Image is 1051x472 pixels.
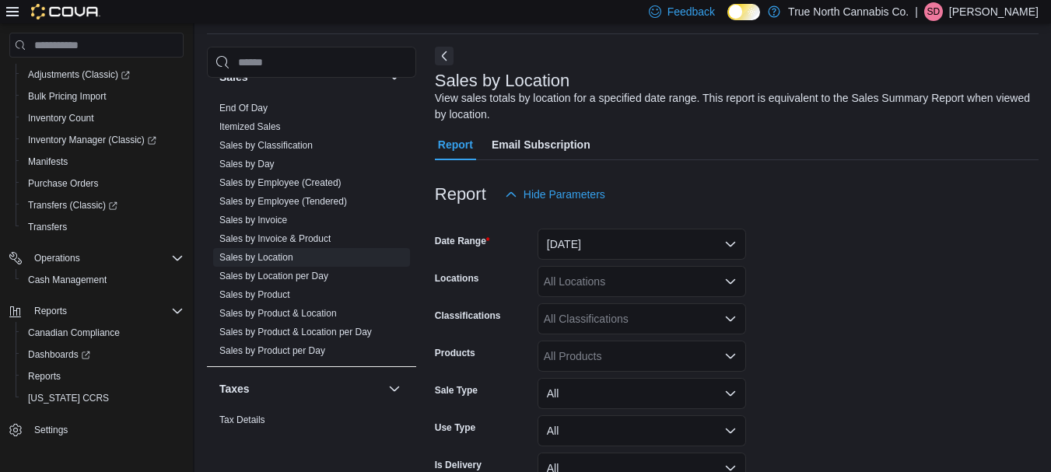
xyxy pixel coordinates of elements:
span: Canadian Compliance [28,327,120,339]
button: Operations [28,249,86,267]
label: Products [435,347,475,359]
a: Transfers (Classic) [16,194,190,216]
span: Inventory Count [28,112,94,124]
a: Inventory Manager (Classic) [16,129,190,151]
p: True North Cannabis Co. [788,2,909,21]
span: Email Subscription [492,129,590,160]
span: Reports [28,302,184,320]
a: Sales by Location [219,252,293,263]
button: Inventory Count [16,107,190,129]
span: Canadian Compliance [22,323,184,342]
span: Bulk Pricing Import [22,87,184,106]
button: Taxes [219,381,382,397]
span: Purchase Orders [22,174,184,193]
button: Reports [3,300,190,322]
span: Operations [34,252,80,264]
span: Adjustments (Classic) [22,65,184,84]
span: Sales by Day [219,158,275,170]
a: Sales by Product [219,289,290,300]
button: Bulk Pricing Import [16,86,190,107]
a: Purchase Orders [22,174,105,193]
span: Transfers (Classic) [28,199,117,212]
span: Sales by Product & Location [219,307,337,320]
button: Open list of options [724,313,737,325]
label: Classifications [435,309,501,322]
span: End Of Day [219,102,268,114]
button: Settings [3,418,190,441]
a: Inventory Manager (Classic) [22,131,163,149]
a: Tax Details [219,414,265,425]
div: Taxes [207,411,416,454]
span: Sales by Invoice [219,214,287,226]
span: Sales by Employee (Created) [219,177,342,189]
h3: Taxes [219,381,250,397]
a: [US_STATE] CCRS [22,389,115,407]
a: End Of Day [219,103,268,114]
span: Adjustments (Classic) [28,68,130,81]
span: Manifests [22,152,184,171]
span: Itemized Sales [219,121,281,133]
a: Inventory Count [22,109,100,128]
span: Sales by Location [219,251,293,264]
span: Reports [28,370,61,383]
a: Reports [22,367,67,386]
span: Settings [28,420,184,439]
span: Sales by Location per Day [219,270,328,282]
span: Settings [34,424,68,436]
a: Bulk Pricing Import [22,87,113,106]
label: Use Type [435,421,475,434]
div: View sales totals by location for a specified date range. This report is equivalent to the Sales ... [435,90,1031,123]
button: Taxes [385,379,404,398]
a: Sales by Day [219,159,275,170]
span: Inventory Count [22,109,184,128]
span: Dashboards [22,345,184,364]
span: Washington CCRS [22,389,184,407]
button: Manifests [16,151,190,173]
div: Sully Devine [924,2,943,21]
a: Sales by Product & Location per Day [219,327,372,337]
span: Feedback [667,4,715,19]
span: Sales by Classification [219,139,313,152]
span: Bulk Pricing Import [28,90,107,103]
a: Sales by Invoice [219,215,287,226]
h3: Sales by Location [435,72,570,90]
span: Tax Details [219,414,265,426]
a: Sales by Invoice & Product [219,233,331,244]
input: Dark Mode [727,4,760,20]
div: Sales [207,99,416,366]
span: Reports [22,367,184,386]
a: Dashboards [16,344,190,365]
button: Open list of options [724,350,737,362]
span: Transfers [28,221,67,233]
button: Next [435,47,454,65]
label: Sale Type [435,384,478,397]
a: Sales by Classification [219,140,313,151]
a: Manifests [22,152,74,171]
span: Manifests [28,156,68,168]
a: Adjustments (Classic) [16,64,190,86]
span: Inventory Manager (Classic) [28,134,156,146]
span: Sales by Product per Day [219,344,325,357]
h3: Report [435,185,486,204]
label: Is Delivery [435,459,482,471]
span: Operations [28,249,184,267]
button: Transfers [16,216,190,238]
span: Sales by Employee (Tendered) [219,195,347,208]
a: Transfers [22,218,73,236]
span: Cash Management [22,271,184,289]
button: All [538,415,746,446]
span: Sales by Product & Location per Day [219,326,372,338]
a: Sales by Location per Day [219,271,328,281]
a: Sales by Employee (Tendered) [219,196,347,207]
button: Hide Parameters [499,179,611,210]
a: Canadian Compliance [22,323,126,342]
span: Cash Management [28,274,107,286]
button: Open list of options [724,275,737,288]
a: Sales by Employee (Created) [219,177,342,188]
button: All [538,378,746,409]
p: [PERSON_NAME] [949,2,1039,21]
button: [US_STATE] CCRS [16,387,190,409]
button: Purchase Orders [16,173,190,194]
button: Reports [28,302,73,320]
